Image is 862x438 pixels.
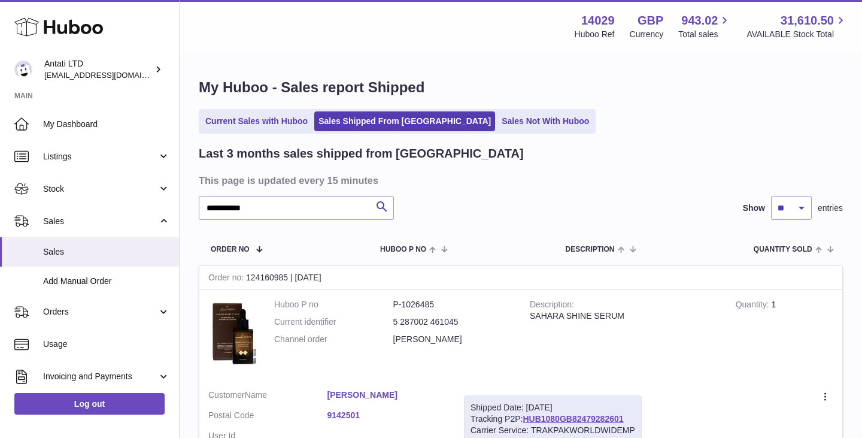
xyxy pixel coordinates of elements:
[208,410,327,424] dt: Postal Code
[327,410,447,421] a: 9142501
[471,402,635,413] div: Shipped Date: [DATE]
[471,425,635,436] div: Carrier Service: TRAKPAKWORLDWIDEMP
[43,183,157,195] span: Stock
[14,61,32,78] img: toufic@antatiskin.com
[208,273,246,285] strong: Order no
[44,58,152,81] div: Antati LTD
[743,203,765,214] label: Show
[208,390,245,400] span: Customer
[274,299,393,310] dt: Huboo P no
[678,29,732,40] span: Total sales
[530,300,574,312] strong: Description
[43,276,170,287] span: Add Manual Order
[43,216,157,227] span: Sales
[327,389,447,401] a: [PERSON_NAME]
[274,316,393,328] dt: Current identifier
[746,29,848,40] span: AVAILABLE Stock Total
[678,13,732,40] a: 943.02 Total sales
[380,246,426,253] span: Huboo P no
[638,13,663,29] strong: GBP
[43,371,157,382] span: Invoicing and Payments
[211,246,250,253] span: Order No
[199,78,843,97] h1: My Huboo - Sales report Shipped
[393,299,512,310] dd: P-1026485
[43,306,157,318] span: Orders
[43,119,170,130] span: My Dashboard
[393,316,512,328] dd: 5 287002 461045
[630,29,664,40] div: Currency
[781,13,834,29] span: 31,610.50
[565,246,614,253] span: Description
[43,246,170,258] span: Sales
[575,29,615,40] div: Huboo Ref
[201,111,312,131] a: Current Sales with Huboo
[746,13,848,40] a: 31,610.50 AVAILABLE Stock Total
[681,13,718,29] span: 943.02
[44,70,176,80] span: [EMAIL_ADDRESS][DOMAIN_NAME]
[274,334,393,345] dt: Channel order
[497,111,593,131] a: Sales Not With Huboo
[754,246,812,253] span: Quantity Sold
[14,393,165,415] a: Log out
[199,266,842,290] div: 124160985 | [DATE]
[43,151,157,162] span: Listings
[43,339,170,350] span: Usage
[736,300,772,312] strong: Quantity
[199,146,524,162] h2: Last 3 months sales shipped from [GEOGRAPHIC_DATA]
[393,334,512,345] dd: [PERSON_NAME]
[314,111,495,131] a: Sales Shipped From [GEOGRAPHIC_DATA]
[208,389,327,404] dt: Name
[727,290,842,380] td: 1
[818,203,843,214] span: entries
[523,414,623,424] a: HUB1080GB82479282601
[530,310,718,322] div: SAHARA SHINE SERUM
[199,174,840,187] h3: This page is updated every 15 minutes
[581,13,615,29] strong: 14029
[208,299,256,368] img: 1735333209.png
